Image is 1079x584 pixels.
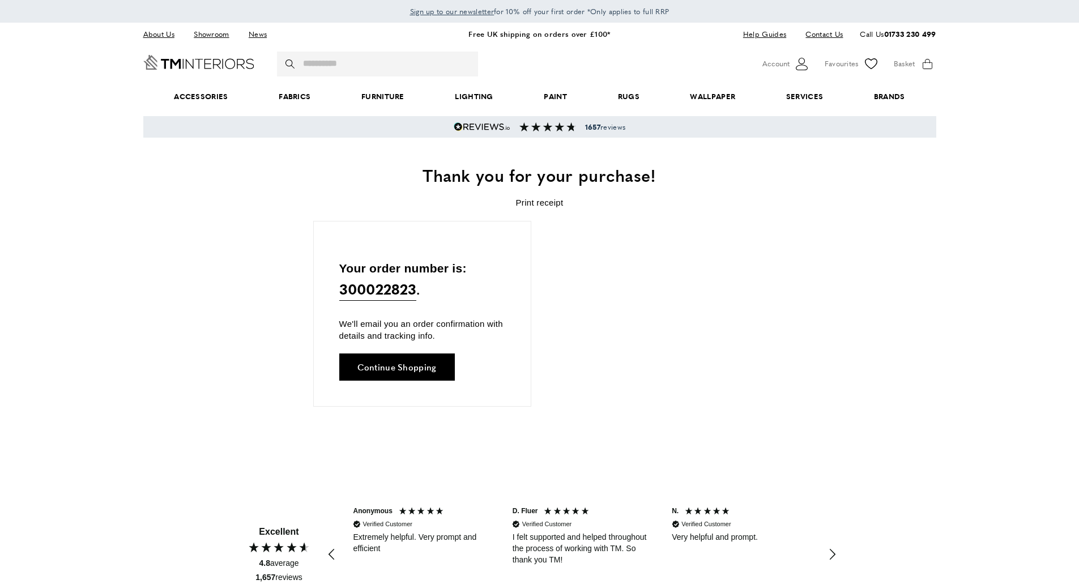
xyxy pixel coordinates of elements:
[522,520,572,528] div: Verified Customer
[143,55,254,70] a: Go to Home page
[339,259,505,301] p: Your order number is: .
[398,506,447,518] div: 5 Stars
[516,198,564,207] a: Print receipt
[762,56,811,73] button: Customer Account
[848,79,930,114] a: Brands
[255,572,302,583] div: reviews
[255,573,275,582] span: 1,657
[339,318,505,342] p: We'll email you an order confirmation with details and tracking info.
[363,520,412,528] div: Verified Customer
[454,122,510,131] img: Reviews.io 5 stars
[410,6,494,16] span: Sign up to our newsletter
[818,541,846,568] div: REVIEWS.io Carousel Scroll Right
[519,79,592,114] a: Paint
[410,6,669,16] span: for 10% off your first order *Only applies to full RRP
[357,363,437,371] span: Continue Shopping
[259,558,298,569] div: average
[248,541,311,553] div: 4.80 Stars
[825,56,880,73] a: Favourites
[259,526,298,538] div: Excellent
[353,506,393,516] div: Anonymous
[513,506,538,516] div: D. Fluer
[336,79,429,114] a: Furniture
[253,79,336,114] a: Fabrics
[684,506,733,518] div: 5 Stars
[513,532,651,565] div: I felt supported and helped throughout the process of working with TM. So thank you TM!
[860,28,936,40] p: Call Us
[143,27,183,42] a: About Us
[543,506,592,518] div: 5 Stars
[319,541,346,568] div: REVIEWS.io Carousel Scroll Left
[339,278,417,301] a: 300022823
[825,58,859,70] span: Favourites
[430,79,519,114] a: Lighting
[884,28,936,39] a: 01733 230 499
[148,79,253,114] span: Accessories
[240,27,275,42] a: News
[410,6,494,17] a: Sign up to our newsletter
[339,279,417,299] strong: 300022823
[585,122,625,131] span: reviews
[592,79,665,114] a: Rugs
[797,27,843,42] a: Contact Us
[519,122,576,131] img: Reviews section
[423,163,656,187] span: Thank you for your purchase!
[761,79,848,114] a: Services
[672,506,679,516] div: N.
[285,52,297,76] button: Search
[672,532,811,543] div: Very helpful and prompt.
[735,27,795,42] a: Help Guides
[665,79,761,114] a: Wallpaper
[585,122,600,132] strong: 1657
[468,28,610,39] a: Free UK shipping on orders over £100*
[681,520,731,528] div: Verified Customer
[339,353,455,381] a: Continue Shopping
[353,532,492,554] div: Extremely helpful. Very prompt and efficient
[259,559,270,568] span: 4.8
[762,58,790,70] span: Account
[185,27,237,42] a: Showroom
